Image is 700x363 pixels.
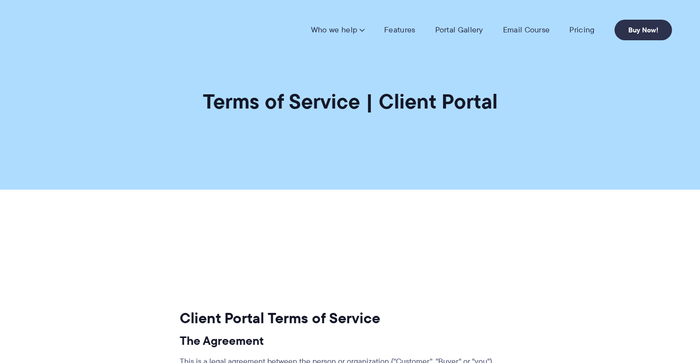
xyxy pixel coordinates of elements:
[180,334,514,348] h3: The Agreement
[569,25,594,35] a: Pricing
[311,25,364,35] a: Who we help
[435,25,483,35] a: Portal Gallery
[503,25,550,35] a: Email Course
[384,25,415,35] a: Features
[180,309,514,328] h2: Client Portal Terms of Service
[615,20,672,40] a: Buy Now!
[203,88,498,114] h1: Terms of Service | Client Portal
